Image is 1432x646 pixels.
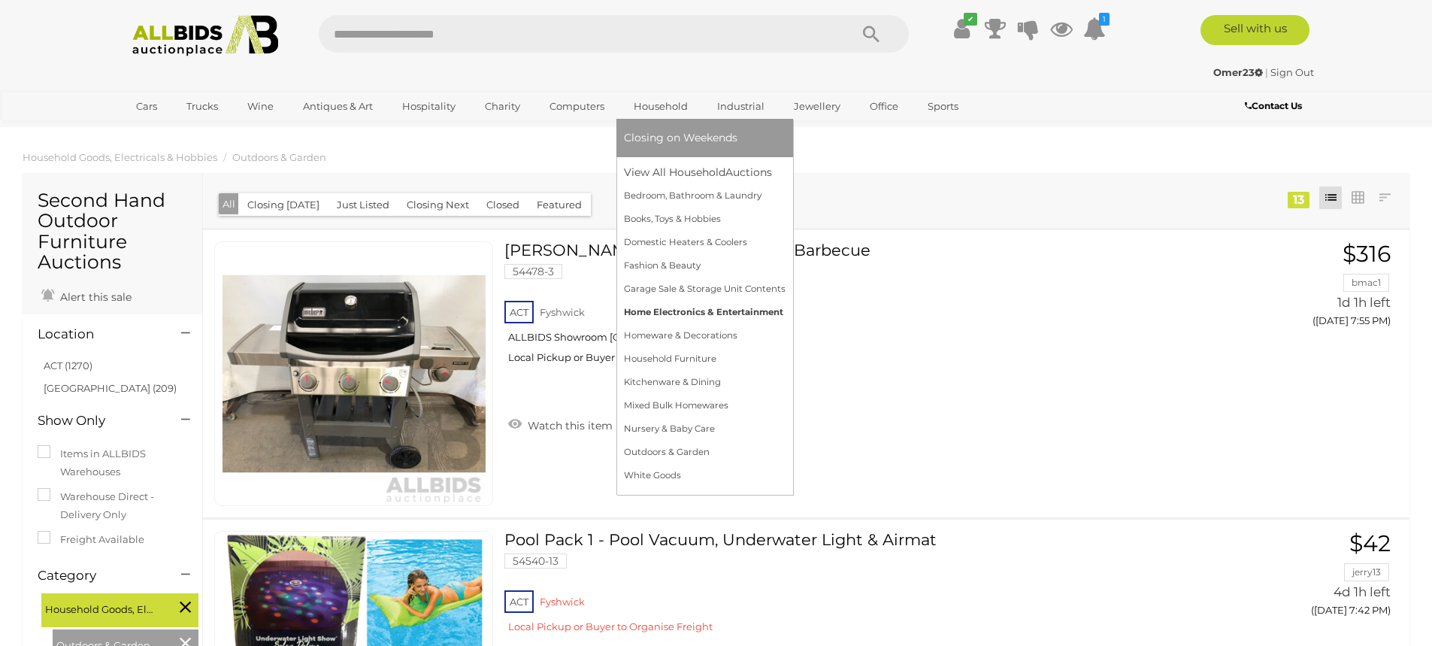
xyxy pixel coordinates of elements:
[707,94,774,119] a: Industrial
[38,488,187,523] label: Warehouse Direct - Delivery Only
[528,193,591,217] button: Featured
[524,419,613,432] span: Watch this item
[964,13,977,26] i: ✔
[219,193,239,215] button: All
[392,94,465,119] a: Hospitality
[398,193,478,217] button: Closing Next
[232,151,326,163] a: Outdoors & Garden
[540,94,614,119] a: Computers
[951,15,973,42] a: ✔
[860,94,908,119] a: Office
[38,327,159,341] h4: Location
[38,569,159,583] h4: Category
[38,414,159,428] h4: Show Only
[38,190,187,273] h1: Second Hand Outdoor Furniture Auctions
[238,94,283,119] a: Wine
[516,241,1197,375] a: [PERSON_NAME] Spirit II E-320 LPG Barbecue 54478-3 ACT Fyshwick ALLBIDS Showroom [GEOGRAPHIC_DATA...
[475,94,530,119] a: Charity
[1288,192,1309,208] div: 13
[38,284,135,307] a: Alert this sale
[918,94,968,119] a: Sports
[1213,66,1265,78] a: Omer23
[38,531,144,548] label: Freight Available
[1213,66,1263,78] strong: Omer23
[1270,66,1314,78] a: Sign Out
[177,94,228,119] a: Trucks
[504,413,616,435] a: Watch this item
[126,94,167,119] a: Cars
[1083,15,1106,42] a: 1
[328,193,398,217] button: Just Listed
[293,94,383,119] a: Antiques & Art
[1265,66,1268,78] span: |
[56,290,132,304] span: Alert this sale
[38,445,187,481] label: Items in ALLBIDS Warehouses
[44,382,177,394] a: [GEOGRAPHIC_DATA] (209)
[516,531,1197,645] a: Pool Pack 1 - Pool Vacuum, Underwater Light & Airmat 54540-13 ACT Fyshwick Local Pickup or Buyer ...
[784,94,850,119] a: Jewellery
[23,151,217,163] a: Household Goods, Electricals & Hobbies
[223,242,486,505] img: 54478-3a.jpg
[45,597,158,618] span: Household Goods, Electricals & Hobbies
[124,15,287,56] img: Allbids.com.au
[1099,13,1110,26] i: 1
[834,15,909,53] button: Search
[1220,531,1394,625] a: $42 jerry13 4d 1h left ([DATE] 7:42 PM)
[1343,240,1391,268] span: $316
[624,94,698,119] a: Household
[1220,241,1394,335] a: $316 bmac1 1d 1h left ([DATE] 7:55 PM)
[1245,98,1306,114] a: Contact Us
[126,119,253,144] a: [GEOGRAPHIC_DATA]
[1349,529,1391,557] span: $42
[477,193,528,217] button: Closed
[44,359,92,372] a: ACT (1270)
[1200,15,1309,45] a: Sell with us
[238,193,328,217] button: Closing [DATE]
[1245,100,1302,111] b: Contact Us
